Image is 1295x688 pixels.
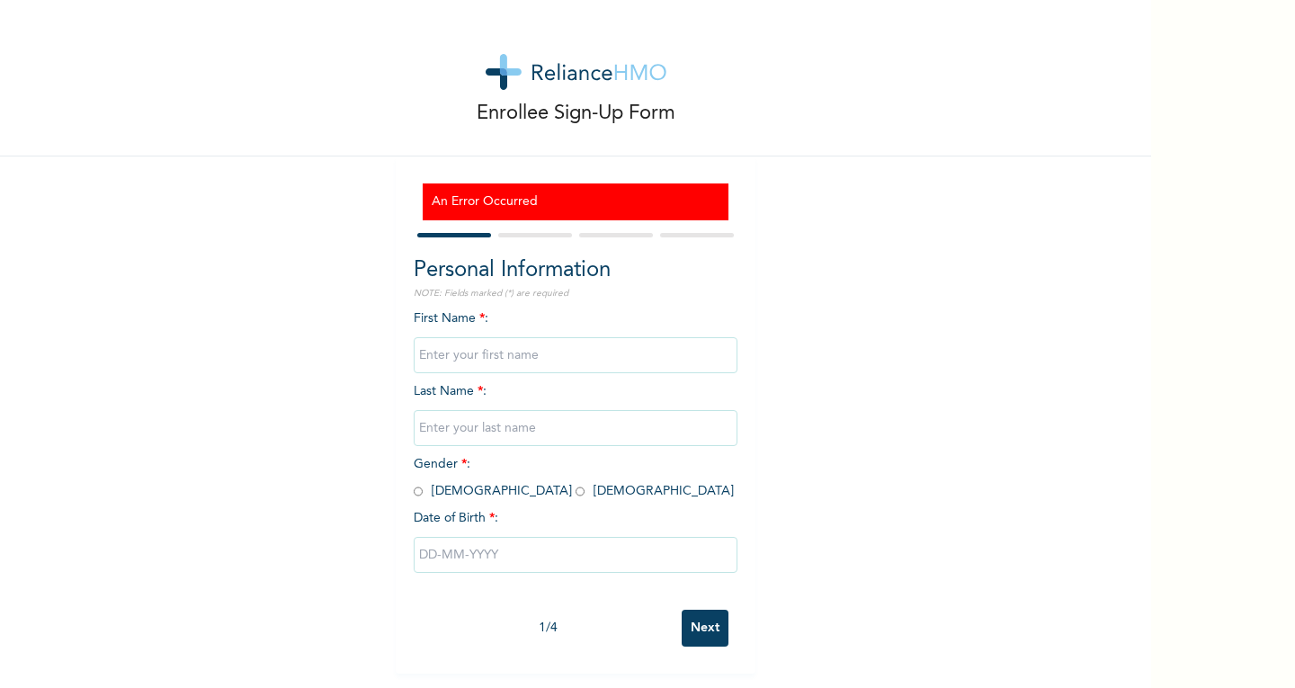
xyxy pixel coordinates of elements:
[414,509,498,528] span: Date of Birth :
[682,610,728,647] input: Next
[414,410,737,446] input: Enter your last name
[414,458,734,497] span: Gender : [DEMOGRAPHIC_DATA] [DEMOGRAPHIC_DATA]
[432,192,719,211] h3: An Error Occurred
[414,537,737,573] input: DD-MM-YYYY
[414,255,737,287] h2: Personal Information
[414,337,737,373] input: Enter your first name
[414,619,682,638] div: 1 / 4
[414,287,737,300] p: NOTE: Fields marked (*) are required
[477,99,675,129] p: Enrollee Sign-Up Form
[414,312,737,362] span: First Name :
[414,385,737,434] span: Last Name :
[486,54,666,90] img: logo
